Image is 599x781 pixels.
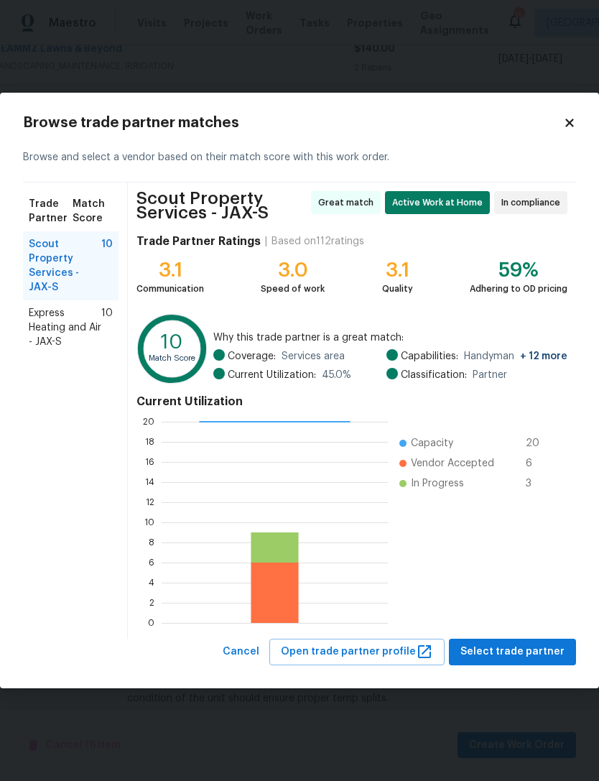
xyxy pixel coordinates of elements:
[526,436,549,450] span: 20
[145,458,154,466] text: 16
[261,282,325,296] div: Speed of work
[392,195,488,210] span: Active Work at Home
[143,417,154,426] text: 20
[401,349,458,364] span: Capabilities:
[261,263,325,277] div: 3.0
[470,282,567,296] div: Adhering to OD pricing
[318,195,379,210] span: Great match
[411,476,464,491] span: In Progress
[401,368,467,382] span: Classification:
[464,349,567,364] span: Handyman
[136,234,261,249] h4: Trade Partner Ratings
[101,237,113,295] span: 10
[101,306,113,349] span: 10
[269,639,445,665] button: Open trade partner profile
[228,349,276,364] span: Coverage:
[136,263,204,277] div: 3.1
[29,237,101,295] span: Scout Property Services - JAX-S
[145,438,154,446] text: 18
[473,368,507,382] span: Partner
[322,368,351,382] span: 45.0 %
[136,282,204,296] div: Communication
[213,331,567,345] span: Why this trade partner is a great match:
[526,456,549,471] span: 6
[228,368,316,382] span: Current Utilization:
[145,478,154,486] text: 14
[149,578,154,587] text: 4
[23,133,576,182] div: Browse and select a vendor based on their match score with this work order.
[149,558,154,567] text: 6
[23,116,563,130] h2: Browse trade partner matches
[382,263,413,277] div: 3.1
[136,394,567,409] h4: Current Utilization
[271,234,364,249] div: Based on 112 ratings
[460,643,565,661] span: Select trade partner
[161,333,182,353] text: 10
[520,351,567,361] span: + 12 more
[501,195,566,210] span: In compliance
[411,456,494,471] span: Vendor Accepted
[136,191,307,220] span: Scout Property Services - JAX-S
[73,197,113,226] span: Match Score
[470,263,567,277] div: 59%
[449,639,576,665] button: Select trade partner
[149,354,195,362] text: Match Score
[411,436,453,450] span: Capacity
[261,234,271,249] div: |
[149,599,154,607] text: 2
[148,619,154,627] text: 0
[29,306,101,349] span: Express Heating and Air - JAX-S
[149,538,154,547] text: 8
[282,349,345,364] span: Services area
[144,518,154,527] text: 10
[146,498,154,507] text: 12
[217,639,265,665] button: Cancel
[223,643,259,661] span: Cancel
[281,643,433,661] span: Open trade partner profile
[29,197,73,226] span: Trade Partner
[526,476,549,491] span: 3
[382,282,413,296] div: Quality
